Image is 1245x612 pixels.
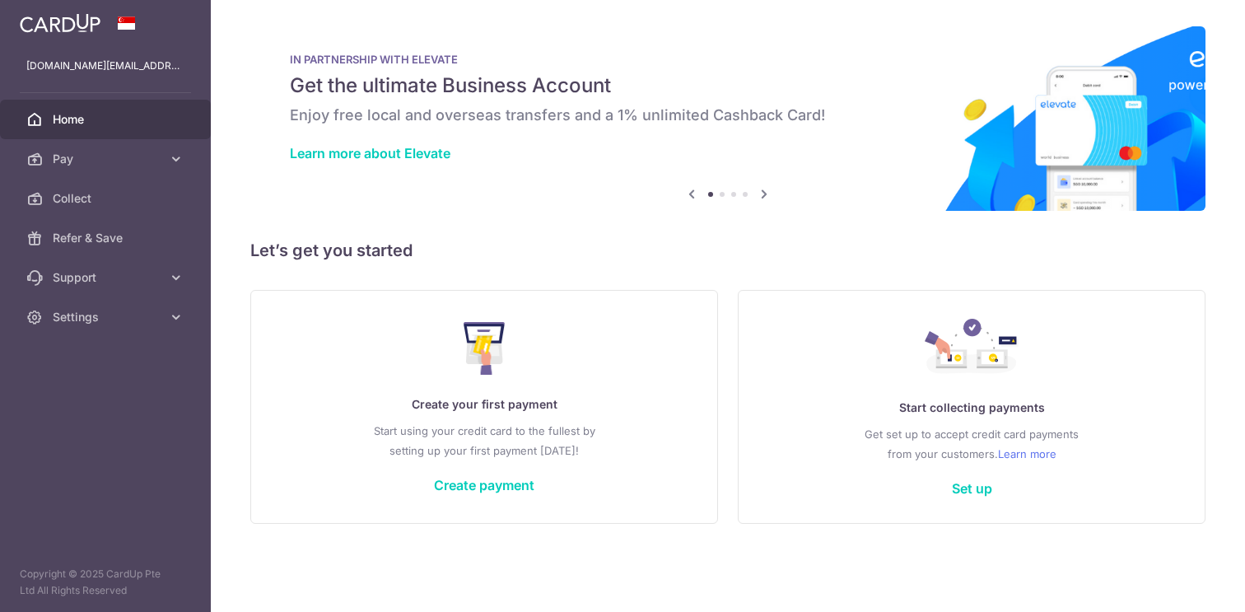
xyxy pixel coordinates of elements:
[53,269,161,286] span: Support
[284,421,684,460] p: Start using your credit card to the fullest by setting up your first payment [DATE]!
[53,151,161,167] span: Pay
[53,190,161,207] span: Collect
[1139,563,1229,604] iframe: Opens a widget where you can find more information
[284,395,684,414] p: Create your first payment
[53,111,161,128] span: Home
[434,477,534,493] a: Create payment
[290,53,1166,66] p: IN PARTNERSHIP WITH ELEVATE
[290,105,1166,125] h6: Enjoy free local and overseas transfers and a 1% unlimited Cashback Card!
[464,322,506,375] img: Make Payment
[53,309,161,325] span: Settings
[772,398,1172,418] p: Start collecting payments
[250,237,1205,264] h5: Let’s get you started
[20,13,100,33] img: CardUp
[250,26,1205,211] img: Renovation banner
[952,480,992,497] a: Set up
[290,145,450,161] a: Learn more about Elevate
[290,72,1166,99] h5: Get the ultimate Business Account
[772,424,1172,464] p: Get set up to accept credit card payments from your customers.
[998,444,1056,464] a: Learn more
[26,58,184,74] p: [DOMAIN_NAME][EMAIL_ADDRESS][DOMAIN_NAME]
[925,319,1019,378] img: Collect Payment
[53,230,161,246] span: Refer & Save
